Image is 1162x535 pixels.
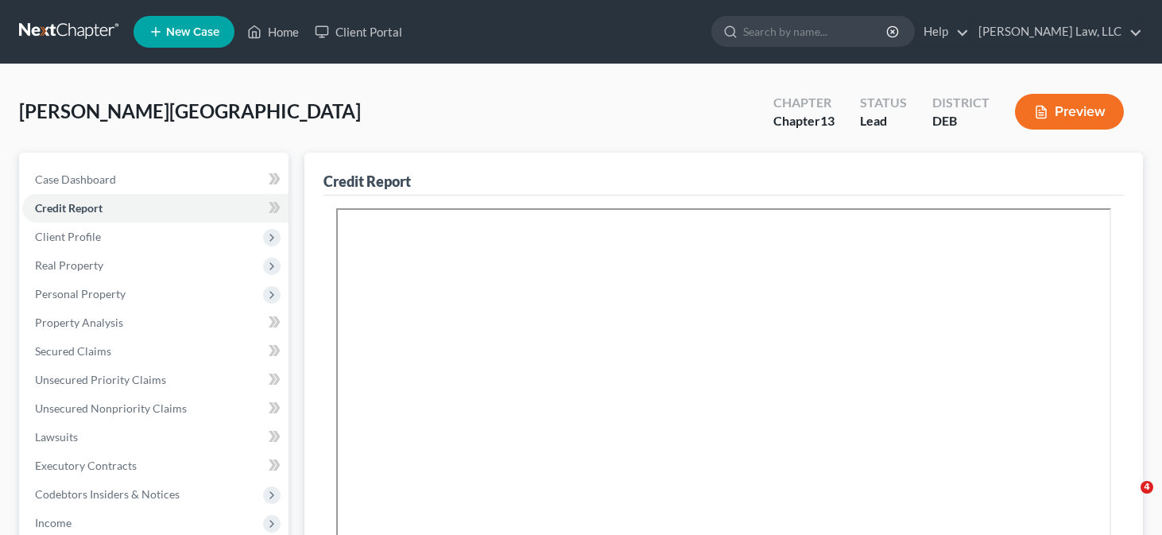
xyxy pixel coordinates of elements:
[35,401,187,415] span: Unsecured Nonpriority Claims
[22,308,289,337] a: Property Analysis
[970,17,1142,46] a: [PERSON_NAME] Law, LLC
[35,487,180,501] span: Codebtors Insiders & Notices
[916,17,969,46] a: Help
[932,112,990,130] div: DEB
[307,17,410,46] a: Client Portal
[932,94,990,112] div: District
[1108,481,1146,519] iframe: Intercom live chat
[743,17,889,46] input: Search by name...
[35,173,116,186] span: Case Dashboard
[22,337,289,366] a: Secured Claims
[820,113,835,128] span: 13
[35,430,78,444] span: Lawsuits
[323,172,411,191] div: Credit Report
[860,94,907,112] div: Status
[35,258,103,272] span: Real Property
[1015,94,1124,130] button: Preview
[773,112,835,130] div: Chapter
[22,394,289,423] a: Unsecured Nonpriority Claims
[239,17,307,46] a: Home
[35,344,111,358] span: Secured Claims
[22,165,289,194] a: Case Dashboard
[773,94,835,112] div: Chapter
[166,26,219,38] span: New Case
[22,194,289,223] a: Credit Report
[35,516,72,529] span: Income
[860,112,907,130] div: Lead
[35,373,166,386] span: Unsecured Priority Claims
[22,452,289,480] a: Executory Contracts
[22,366,289,394] a: Unsecured Priority Claims
[1141,481,1153,494] span: 4
[35,316,123,329] span: Property Analysis
[35,230,101,243] span: Client Profile
[19,99,361,122] span: [PERSON_NAME][GEOGRAPHIC_DATA]
[35,459,137,472] span: Executory Contracts
[35,201,103,215] span: Credit Report
[22,423,289,452] a: Lawsuits
[35,287,126,300] span: Personal Property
